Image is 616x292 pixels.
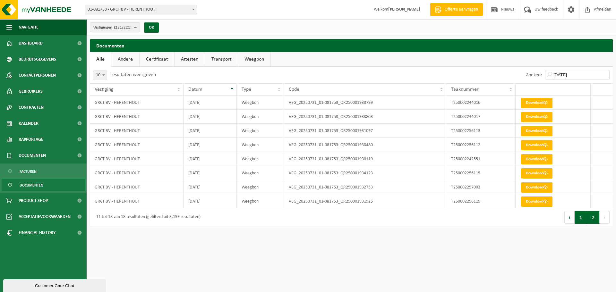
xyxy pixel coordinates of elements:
[90,22,140,32] button: Vestigingen(221/221)
[184,194,236,208] td: [DATE]
[184,180,236,194] td: [DATE]
[521,126,552,136] a: Download
[93,23,132,32] span: Vestigingen
[446,138,516,152] td: T250002256112
[19,51,56,67] span: Bedrijfsgegevens
[446,166,516,180] td: T250002256115
[90,52,111,67] a: Alle
[521,168,552,179] a: Download
[19,19,38,35] span: Navigatie
[388,7,420,12] strong: [PERSON_NAME]
[237,124,284,138] td: Weegbon
[284,180,447,194] td: VEG_20250731_01-081753_QR250001932753
[587,211,600,224] button: 2
[93,71,107,80] span: 10
[564,211,575,224] button: Previous
[19,193,48,209] span: Product Shop
[521,98,552,108] a: Download
[521,112,552,122] a: Download
[184,138,236,152] td: [DATE]
[284,194,447,208] td: VEG_20250731_01-081753_QR250001931925
[3,278,107,292] iframe: chat widget
[284,110,447,124] td: VEG_20250731_01-081753_QR250001933803
[600,211,610,224] button: Next
[90,194,184,208] td: GRCT BV - HERENTHOUT
[184,96,236,110] td: [DATE]
[238,52,270,67] a: Weegbon
[20,179,43,191] span: Documenten
[237,166,284,180] td: Weegbon
[237,152,284,166] td: Weegbon
[184,124,236,138] td: [DATE]
[184,110,236,124] td: [DATE]
[289,87,299,92] span: Code
[2,165,85,177] a: Facturen
[175,52,205,67] a: Attesten
[20,165,37,178] span: Facturen
[19,99,44,115] span: Contracten
[95,87,114,92] span: Vestiging
[242,87,251,92] span: Type
[90,96,184,110] td: GRCT BV - HERENTHOUT
[90,110,184,124] td: GRCT BV - HERENTHOUT
[19,225,56,241] span: Financial History
[114,25,132,29] count: (221/221)
[430,3,483,16] a: Offerte aanvragen
[90,152,184,166] td: GRCT BV - HERENTHOUT
[140,52,174,67] a: Certificaat
[446,124,516,138] td: T250002256113
[205,52,238,67] a: Transport
[521,182,552,193] a: Download
[526,72,542,78] label: Zoeken:
[184,166,236,180] td: [DATE]
[446,96,516,110] td: T250002244016
[19,67,56,83] span: Contactpersonen
[90,180,184,194] td: GRCT BV - HERENTHOUT
[188,87,202,92] span: Datum
[521,140,552,150] a: Download
[284,152,447,166] td: VEG_20250731_01-081753_QR250001930119
[184,152,236,166] td: [DATE]
[110,72,156,77] label: resultaten weergeven
[446,194,516,208] td: T250002256119
[575,211,587,224] button: 1
[19,35,43,51] span: Dashboard
[144,22,159,33] button: OK
[237,180,284,194] td: Weegbon
[237,110,284,124] td: Weegbon
[237,138,284,152] td: Weegbon
[284,124,447,138] td: VEG_20250731_01-081753_QR250001931097
[446,180,516,194] td: T250002257002
[443,6,480,13] span: Offerte aanvragen
[521,154,552,164] a: Download
[111,52,139,67] a: Andere
[2,179,85,191] a: Documenten
[90,39,613,52] h2: Documenten
[446,110,516,124] td: T250002244017
[284,166,447,180] td: VEG_20250731_01-081753_QR250001934123
[19,209,71,225] span: Acceptatievoorwaarden
[19,147,46,163] span: Documenten
[451,87,479,92] span: Taaknummer
[19,131,43,147] span: Rapportage
[284,138,447,152] td: VEG_20250731_01-081753_QR250001930480
[90,166,184,180] td: GRCT BV - HERENTHOUT
[19,115,38,131] span: Kalender
[93,212,201,223] div: 11 tot 18 van 18 resultaten (gefilterd uit 3,199 resultaten)
[284,96,447,110] td: VEG_20250731_01-081753_QR250001933799
[90,124,184,138] td: GRCT BV - HERENTHOUT
[90,138,184,152] td: GRCT BV - HERENTHOUT
[446,152,516,166] td: T250002242551
[237,96,284,110] td: Weegbon
[19,83,43,99] span: Gebruikers
[237,194,284,208] td: Weegbon
[85,5,197,14] span: 01-081753 - GRCT BV - HERENTHOUT
[521,196,552,207] a: Download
